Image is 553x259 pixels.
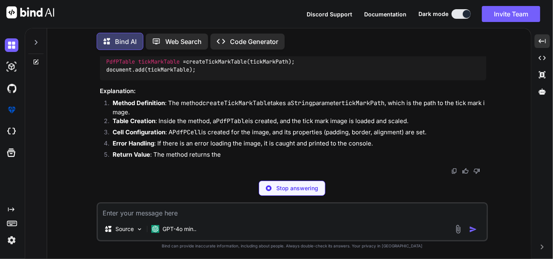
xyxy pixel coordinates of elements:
strong: Error Handling [113,139,154,147]
img: Pick Models [136,226,143,233]
li: : The method returns the [106,150,486,161]
span: Dark mode [418,10,448,18]
img: cloudideIcon [5,125,18,138]
span: Documentation [364,11,406,18]
button: Invite Team [482,6,540,22]
span: tickMarkTable [138,58,180,65]
p: Web Search [165,37,202,46]
li: : Inside the method, a is created, and the tick mark image is loaded and scaled. [106,117,486,128]
strong: Cell Configuration [113,128,165,136]
p: GPT-4o min.. [163,225,196,233]
p: Bind can provide inaccurate information, including about people. Always double-check its answers.... [97,243,488,249]
img: icon [469,225,477,233]
li: : The method takes a parameter , which is the path to the tick mark image. [106,99,486,117]
img: copy [451,168,458,174]
button: Documentation [364,10,406,18]
img: dislike [474,168,480,174]
span: Discord Support [307,11,352,18]
h3: Explanation: [100,87,486,96]
span: = [183,58,186,65]
img: settings [5,233,18,247]
span: // Usage example in your document generation code [109,50,266,57]
strong: Method Definition [113,99,165,107]
span: PdfPTable [106,58,135,65]
img: Bind AI [6,6,54,18]
code: createTickMarkTable [202,99,271,107]
p: Bind AI [115,37,137,46]
code: String [291,99,312,107]
strong: Table Creation [113,117,155,125]
strong: Return Value [113,151,150,158]
button: Discord Support [307,10,352,18]
img: premium [5,103,18,117]
img: like [462,168,469,174]
code: PdfPTable [216,117,248,125]
p: Source [115,225,134,233]
img: attachment [454,225,463,234]
img: darkAi-studio [5,60,18,74]
li: : If there is an error loading the image, it is caught and printed to the console. [106,139,486,150]
code: PdfPCell [172,128,201,136]
p: Code Generator [230,37,278,46]
li: : A is created for the image, and its properties (padding, border, alignment) are set. [106,128,486,139]
img: darkChat [5,38,18,52]
img: GPT-4o mini [151,225,159,233]
p: Stop answering [276,184,318,192]
img: githubDark [5,82,18,95]
code: tickMarkPath [341,99,385,107]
